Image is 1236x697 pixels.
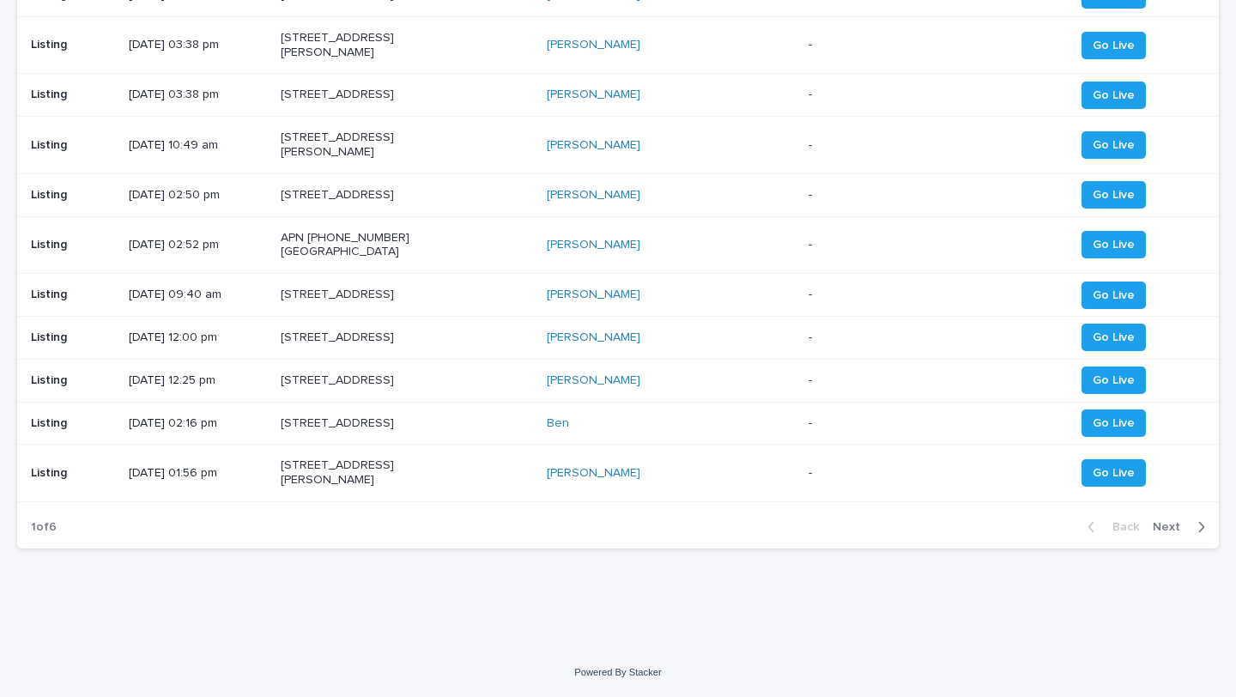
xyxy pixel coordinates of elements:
[129,138,268,153] p: [DATE] 10:49 am
[1093,236,1135,253] span: Go Live
[281,288,452,302] p: [STREET_ADDRESS]
[31,330,115,345] p: Listing
[31,288,115,302] p: Listing
[809,138,980,153] p: -
[1081,181,1146,209] button: Go Live
[1081,459,1146,487] button: Go Live
[1093,37,1135,54] span: Go Live
[1102,521,1139,533] span: Back
[17,117,1219,174] tr: Listing[DATE] 10:49 am[STREET_ADDRESS][PERSON_NAME][PERSON_NAME] -Go Live
[1093,329,1135,346] span: Go Live
[129,88,268,102] p: [DATE] 03:38 pm
[31,416,115,431] p: Listing
[547,38,640,52] a: [PERSON_NAME]
[31,466,115,481] p: Listing
[17,402,1219,445] tr: Listing[DATE] 02:16 pm[STREET_ADDRESS]Ben -Go Live
[1093,415,1135,432] span: Go Live
[31,373,115,388] p: Listing
[547,330,640,345] a: [PERSON_NAME]
[1081,409,1146,437] button: Go Live
[574,667,661,677] a: Powered By Stacker
[809,188,980,203] p: -
[1081,131,1146,159] button: Go Live
[17,74,1219,117] tr: Listing[DATE] 03:38 pm[STREET_ADDRESS][PERSON_NAME] -Go Live
[31,188,115,203] p: Listing
[547,238,640,252] a: [PERSON_NAME]
[547,373,640,388] a: [PERSON_NAME]
[1081,282,1146,309] button: Go Live
[281,130,452,160] p: [STREET_ADDRESS][PERSON_NAME]
[1093,372,1135,389] span: Go Live
[1081,82,1146,109] button: Go Live
[31,38,115,52] p: Listing
[129,416,268,431] p: [DATE] 02:16 pm
[1074,519,1146,535] button: Back
[17,274,1219,317] tr: Listing[DATE] 09:40 am[STREET_ADDRESS][PERSON_NAME] -Go Live
[1146,519,1219,535] button: Next
[31,238,115,252] p: Listing
[129,373,268,388] p: [DATE] 12:25 pm
[809,373,980,388] p: -
[1081,324,1146,351] button: Go Live
[129,466,268,481] p: [DATE] 01:56 pm
[809,238,980,252] p: -
[17,506,70,549] p: 1 of 6
[281,458,452,488] p: [STREET_ADDRESS][PERSON_NAME]
[547,288,640,302] a: [PERSON_NAME]
[1153,521,1191,533] span: Next
[31,88,115,102] p: Listing
[809,330,980,345] p: -
[129,38,268,52] p: [DATE] 03:38 pm
[809,466,980,481] p: -
[547,88,640,102] a: [PERSON_NAME]
[129,330,268,345] p: [DATE] 12:00 pm
[1093,186,1135,203] span: Go Live
[547,138,640,153] a: [PERSON_NAME]
[129,188,268,203] p: [DATE] 02:50 pm
[1081,231,1146,258] button: Go Live
[809,288,980,302] p: -
[129,288,268,302] p: [DATE] 09:40 am
[547,466,640,481] a: [PERSON_NAME]
[1093,287,1135,304] span: Go Live
[809,38,980,52] p: -
[281,373,452,388] p: [STREET_ADDRESS]
[1081,367,1146,394] button: Go Live
[281,231,452,260] p: APN [PHONE_NUMBER][GEOGRAPHIC_DATA]
[17,359,1219,402] tr: Listing[DATE] 12:25 pm[STREET_ADDRESS][PERSON_NAME] -Go Live
[281,88,452,102] p: [STREET_ADDRESS]
[17,445,1219,502] tr: Listing[DATE] 01:56 pm[STREET_ADDRESS][PERSON_NAME][PERSON_NAME] -Go Live
[281,188,452,203] p: [STREET_ADDRESS]
[129,238,268,252] p: [DATE] 02:52 pm
[1081,32,1146,59] button: Go Live
[1093,136,1135,154] span: Go Live
[281,31,452,60] p: [STREET_ADDRESS][PERSON_NAME]
[1093,464,1135,482] span: Go Live
[547,188,640,203] a: [PERSON_NAME]
[17,216,1219,274] tr: Listing[DATE] 02:52 pmAPN [PHONE_NUMBER][GEOGRAPHIC_DATA][PERSON_NAME] -Go Live
[17,173,1219,216] tr: Listing[DATE] 02:50 pm[STREET_ADDRESS][PERSON_NAME] -Go Live
[1093,87,1135,104] span: Go Live
[17,16,1219,74] tr: Listing[DATE] 03:38 pm[STREET_ADDRESS][PERSON_NAME][PERSON_NAME] -Go Live
[31,138,115,153] p: Listing
[547,416,569,431] a: Ben
[809,88,980,102] p: -
[17,317,1219,360] tr: Listing[DATE] 12:00 pm[STREET_ADDRESS][PERSON_NAME] -Go Live
[809,416,980,431] p: -
[281,416,452,431] p: [STREET_ADDRESS]
[281,330,452,345] p: [STREET_ADDRESS]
